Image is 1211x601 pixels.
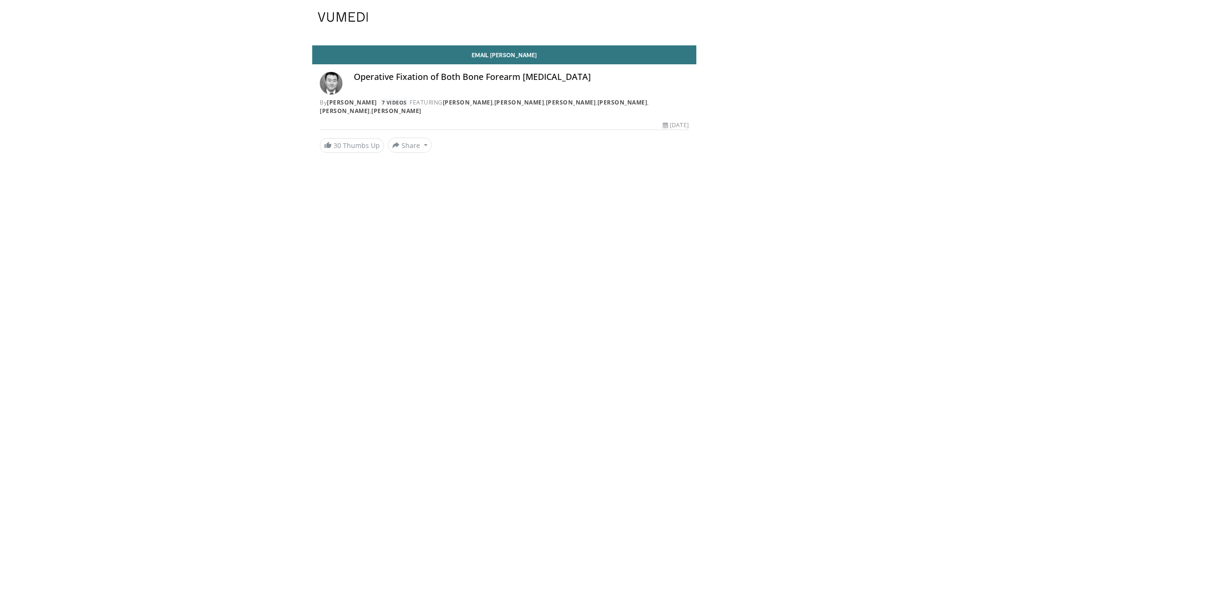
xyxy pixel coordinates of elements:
img: Avatar [320,72,342,95]
a: [PERSON_NAME] [443,98,493,106]
a: [PERSON_NAME] [320,107,370,115]
a: [PERSON_NAME] [371,107,421,115]
h4: Operative Fixation of Both Bone Forearm [MEDICAL_DATA] [354,72,689,82]
a: [PERSON_NAME] [494,98,544,106]
img: VuMedi Logo [318,12,368,22]
a: 7 Videos [378,98,410,106]
a: [PERSON_NAME] [597,98,648,106]
a: [PERSON_NAME] [327,98,377,106]
a: Email [PERSON_NAME] [312,45,696,64]
div: [DATE] [663,121,688,130]
span: 30 [333,141,341,150]
div: By FEATURING , , , , , [320,98,689,115]
button: Share [388,138,432,153]
a: 30 Thumbs Up [320,138,384,153]
a: [PERSON_NAME] [546,98,596,106]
